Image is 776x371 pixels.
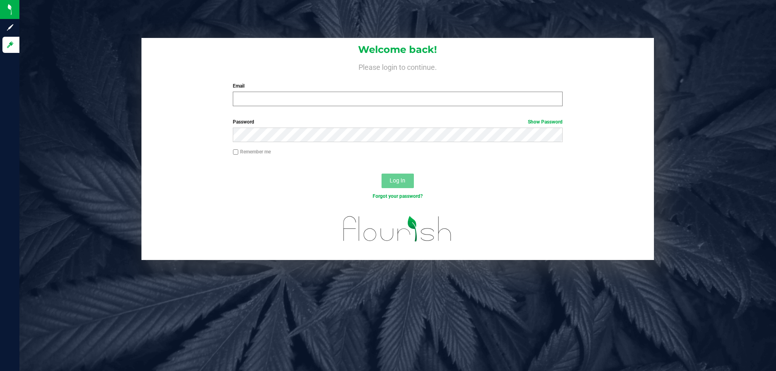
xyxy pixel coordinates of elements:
[233,82,562,90] label: Email
[6,41,14,49] inline-svg: Log in
[333,208,462,249] img: flourish_logo.svg
[233,119,254,125] span: Password
[6,23,14,31] inline-svg: Sign up
[390,177,405,184] span: Log In
[528,119,563,125] a: Show Password
[373,193,423,199] a: Forgot your password?
[141,61,654,71] h4: Please login to continue.
[141,44,654,55] h1: Welcome back!
[233,149,238,155] input: Remember me
[233,148,271,155] label: Remember me
[382,174,414,188] button: Log In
